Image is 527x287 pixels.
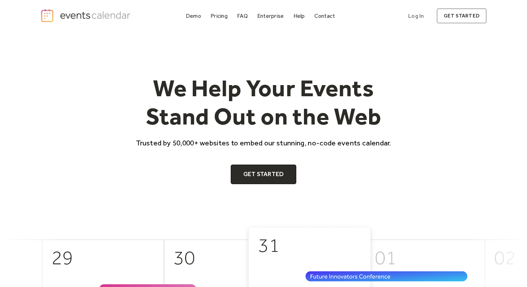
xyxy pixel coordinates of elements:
[401,8,431,23] a: Log In
[234,11,251,21] a: FAQ
[291,11,308,21] a: Help
[237,14,248,18] div: FAQ
[208,11,230,21] a: Pricing
[130,74,397,131] h1: We Help Your Events Stand Out on the Web
[293,14,305,18] div: Help
[130,138,397,148] p: Trusted by 50,000+ websites to embed our stunning, no-code events calendar.
[186,14,201,18] div: Demo
[183,11,204,21] a: Demo
[254,11,287,21] a: Enterprise
[231,165,297,184] a: Get Started
[437,8,487,23] a: get started
[211,14,228,18] div: Pricing
[257,14,284,18] div: Enterprise
[314,14,335,18] div: Contact
[312,11,338,21] a: Contact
